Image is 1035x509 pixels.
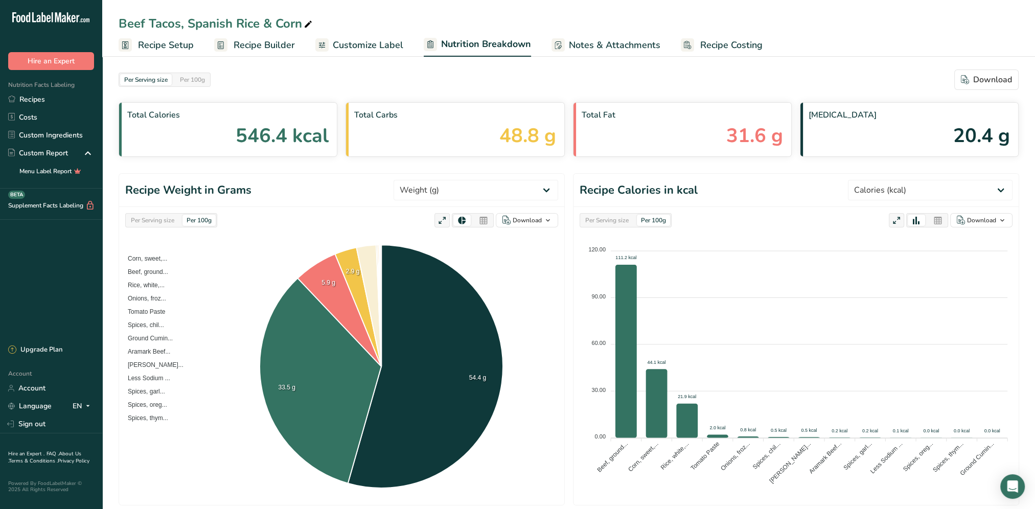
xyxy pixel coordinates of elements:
[719,440,751,472] tspan: Onions, froz...
[953,121,1010,150] span: 20.4 g
[120,375,170,382] span: Less Sodium ...
[8,52,94,70] button: Hire an Expert
[8,148,68,158] div: Custom Report
[73,400,94,412] div: EN
[967,216,996,225] div: Download
[127,109,329,121] span: Total Calories
[47,450,59,457] a: FAQ .
[120,361,183,368] span: [PERSON_NAME]...
[768,440,812,484] tspan: [PERSON_NAME]...
[8,191,25,199] div: BETA
[595,440,629,474] tspan: Beef, ground...
[138,38,194,52] span: Recipe Setup
[424,33,531,57] a: Nutrition Breakdown
[809,109,1010,121] span: [MEDICAL_DATA]
[582,109,783,121] span: Total Fat
[681,34,763,57] a: Recipe Costing
[961,74,1012,86] div: Download
[127,215,178,226] div: Per Serving size
[214,34,295,57] a: Recipe Builder
[591,293,606,299] tspan: 90.00
[591,387,606,393] tspan: 30.00
[8,397,52,415] a: Language
[1000,474,1025,499] div: Open Intercom Messenger
[8,450,81,465] a: About Us .
[120,255,167,262] span: Corn, sweet,...
[315,34,403,57] a: Customize Label
[120,268,168,275] span: Beef, ground...
[120,335,173,342] span: Ground Cumin...
[726,121,783,150] span: 31.6 g
[591,340,606,346] tspan: 60.00
[120,388,165,395] span: Spices, garl...
[551,34,660,57] a: Notes & Attachments
[8,480,94,493] div: Powered By FoodLabelMaker © 2025 All Rights Reserved
[120,74,172,85] div: Per Serving size
[689,440,721,472] tspan: Tomato Paste
[627,440,660,473] tspan: Corn, sweet,...
[580,182,698,199] h1: Recipe Calories in kcal
[700,38,763,52] span: Recipe Costing
[902,440,934,473] tspan: Spices, oreg...
[8,450,44,457] a: Hire an Expert .
[588,246,606,252] tspan: 120.00
[513,216,542,225] div: Download
[58,457,89,465] a: Privacy Policy
[569,38,660,52] span: Notes & Attachments
[950,213,1013,227] button: Download
[120,295,166,302] span: Onions, froz...
[499,121,556,150] span: 48.8 g
[236,121,329,150] span: 546.4 kcal
[441,37,531,51] span: Nutrition Breakdown
[120,282,165,289] span: Rice, white,...
[637,215,670,226] div: Per 100g
[931,440,965,474] tspan: Spices, thym...
[120,414,168,422] span: Spices, thym...
[958,440,995,477] tspan: Ground Cumin...
[120,401,167,408] span: Spices, oreg...
[659,440,691,471] tspan: Rice, white,...
[842,440,873,471] tspan: Spices, garl...
[751,440,782,471] tspan: Spices, chil...
[119,14,314,33] div: Beef Tacos, Spanish Rice & Corn
[9,457,58,465] a: Terms & Conditions .
[120,321,164,329] span: Spices, chil...
[954,70,1019,90] button: Download
[808,440,843,475] tspan: Aramark Beef...
[354,109,556,121] span: Total Carbs
[234,38,295,52] span: Recipe Builder
[120,308,165,315] span: Tomato Paste
[176,74,209,85] div: Per 100g
[125,182,251,199] h1: Recipe Weight in Grams
[496,213,558,227] button: Download
[595,433,606,439] tspan: 0.00
[120,348,170,355] span: Aramark Beef...
[8,345,62,355] div: Upgrade Plan
[333,38,403,52] span: Customize Label
[581,215,633,226] div: Per Serving size
[869,440,904,475] tspan: Less Sodium ...
[119,34,194,57] a: Recipe Setup
[182,215,216,226] div: Per 100g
